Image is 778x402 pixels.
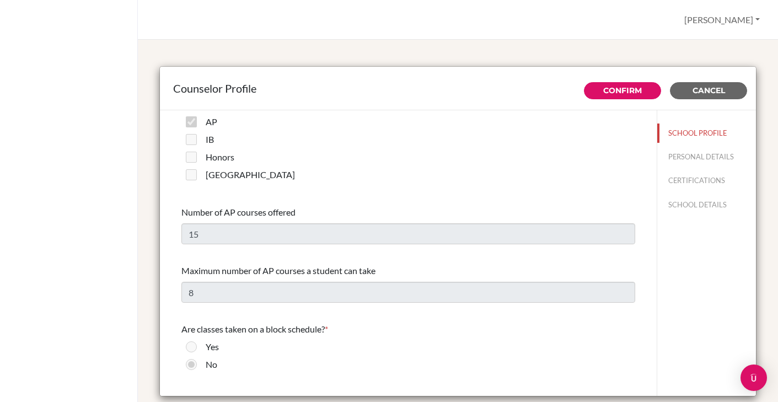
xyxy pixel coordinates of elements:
span: Are classes taken on a block schedule? [181,324,325,334]
div: Open Intercom Messenger [741,365,767,391]
button: CERTIFICATIONS [657,171,756,190]
label: IB [206,133,214,146]
span: Number of AP courses offered [181,207,296,217]
label: AP [206,115,217,128]
button: SCHOOL DETAILS [657,195,756,215]
span: Maximum number of AP courses a student can take [181,265,375,276]
button: [PERSON_NAME] [679,9,765,30]
div: Counselor Profile [173,80,743,97]
label: No [206,358,217,371]
label: Honors [206,151,234,164]
button: PERSONAL DETAILS [657,147,756,167]
button: SCHOOL PROFILE [657,124,756,143]
label: [GEOGRAPHIC_DATA] [206,168,295,181]
label: Yes [206,340,219,353]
